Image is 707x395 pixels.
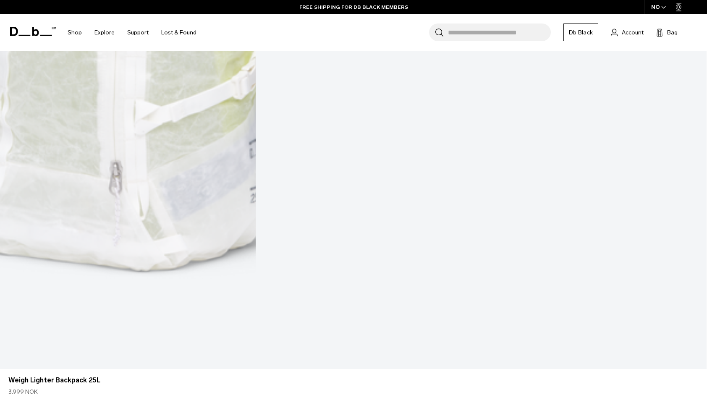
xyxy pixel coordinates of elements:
a: FREE SHIPPING FOR DB BLACK MEMBERS [299,3,408,11]
span: Account [622,28,644,37]
a: Shop [68,18,82,47]
button: Bag [656,27,678,37]
a: Support [127,18,149,47]
a: Account [611,27,644,37]
a: Weigh Lighter Backpack 25L [8,375,698,385]
a: Lost & Found [161,18,196,47]
span: Bag [667,28,678,37]
a: Explore [94,18,115,47]
a: Db Black [563,24,598,41]
nav: Main Navigation [61,14,203,51]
